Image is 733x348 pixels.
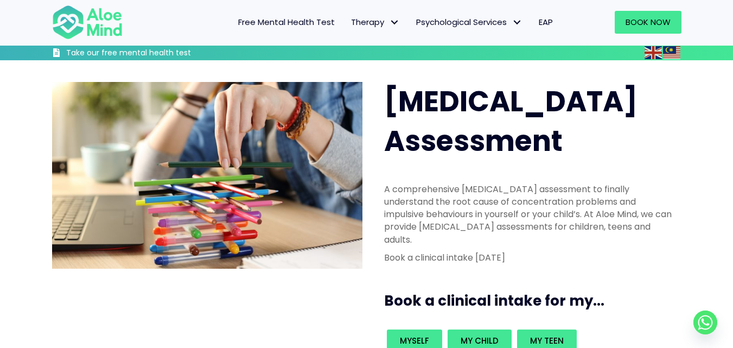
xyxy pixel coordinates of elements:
[230,11,343,34] a: Free Mental Health Test
[663,46,681,59] a: Malay
[645,46,663,59] a: English
[615,11,681,34] a: Book Now
[663,46,680,59] img: ms
[238,16,335,28] span: Free Mental Health Test
[52,4,123,40] img: Aloe mind Logo
[384,251,675,264] p: Book a clinical intake [DATE]
[351,16,400,28] span: Therapy
[52,82,362,268] img: ADHD photo
[384,81,638,161] span: [MEDICAL_DATA] Assessment
[509,15,525,30] span: Psychological Services: submenu
[531,11,561,34] a: EAP
[384,291,686,311] h3: Book a clinical intake for my...
[137,11,561,34] nav: Menu
[539,16,553,28] span: EAP
[645,46,662,59] img: en
[416,16,522,28] span: Psychological Services
[52,48,249,60] a: Take our free mental health test
[626,16,671,28] span: Book Now
[400,335,429,346] span: Myself
[693,311,717,334] a: Whatsapp
[530,335,564,346] span: My teen
[461,335,499,346] span: My child
[387,15,403,30] span: Therapy: submenu
[384,183,675,246] p: A comprehensive [MEDICAL_DATA] assessment to finally understand the root cause of concentration p...
[66,48,249,59] h3: Take our free mental health test
[408,11,531,34] a: Psychological ServicesPsychological Services: submenu
[343,11,408,34] a: TherapyTherapy: submenu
